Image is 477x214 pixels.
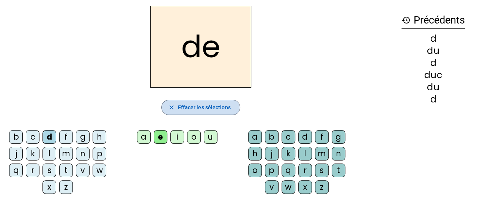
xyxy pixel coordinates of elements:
div: j [265,147,279,160]
div: d [43,130,56,144]
div: b [9,130,23,144]
div: v [76,164,90,177]
div: d [401,34,465,43]
div: duc [401,71,465,80]
span: Effacer les sélections [178,103,230,112]
div: n [76,147,90,160]
mat-icon: close [168,104,175,111]
div: t [332,164,345,177]
div: s [315,164,329,177]
div: t [59,164,73,177]
div: w [282,180,295,194]
div: k [26,147,39,160]
h2: de [150,6,251,88]
div: x [298,180,312,194]
div: k [282,147,295,160]
div: m [59,147,73,160]
div: d [401,58,465,68]
button: Effacer les sélections [161,100,240,115]
div: g [76,130,90,144]
div: d [298,130,312,144]
div: q [9,164,23,177]
div: l [298,147,312,160]
div: i [170,130,184,144]
div: j [9,147,23,160]
div: v [265,180,279,194]
div: f [315,130,329,144]
div: z [59,180,73,194]
div: p [265,164,279,177]
div: du [401,83,465,92]
div: q [282,164,295,177]
div: a [248,130,262,144]
div: r [298,164,312,177]
div: e [154,130,167,144]
div: w [93,164,106,177]
div: s [43,164,56,177]
div: l [43,147,56,160]
div: o [248,164,262,177]
div: h [248,147,262,160]
div: c [282,130,295,144]
div: b [265,130,279,144]
mat-icon: history [401,16,411,25]
div: o [187,130,201,144]
h3: Précédents [401,12,465,29]
div: du [401,46,465,55]
div: a [137,130,151,144]
div: z [315,180,329,194]
div: m [315,147,329,160]
div: f [59,130,73,144]
div: c [26,130,39,144]
div: g [332,130,345,144]
div: r [26,164,39,177]
div: p [93,147,106,160]
div: d [401,95,465,104]
div: u [204,130,217,144]
div: n [332,147,345,160]
div: x [43,180,56,194]
div: h [93,130,106,144]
